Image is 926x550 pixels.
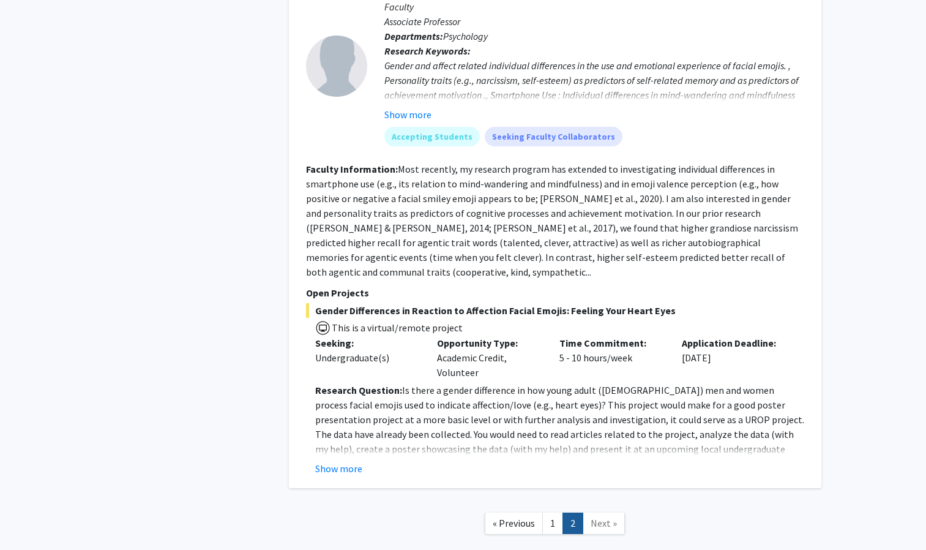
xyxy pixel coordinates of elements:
span: Gender Differences in Reaction to Affection Facial Emojis: Feeling Your Heart Eyes [306,303,804,318]
nav: Page navigation [289,500,821,550]
span: This is a virtual/remote project [330,322,463,334]
p: Seeking: [315,336,419,350]
b: Research Keywords: [384,45,471,57]
div: Academic Credit, Volunteer [428,336,550,380]
a: Previous [485,513,543,534]
p: Open Projects [306,285,804,300]
a: 2 [562,513,583,534]
p: Time Commitment: [559,336,663,350]
p: Opportunity Type: [437,336,541,350]
p: Associate Professor [384,14,804,29]
mat-chip: Accepting Students [384,127,480,146]
fg-read-more: Most recently, my research program has extended to investigating individual differences in smartp... [306,163,798,278]
div: [DATE] [673,336,795,380]
p: Application Deadline: [682,336,786,350]
button: Show more [315,461,362,476]
div: 5 - 10 hours/week [550,336,673,380]
div: Gender and affect related individual differences in the use and emotional experience of facial em... [384,58,804,146]
div: Undergraduate(s) [315,350,419,365]
a: 1 [542,513,563,534]
span: Next » [591,517,617,529]
iframe: Chat [9,495,52,541]
p: Is there a gender difference in how young adult ([DEMOGRAPHIC_DATA]) men and women process facial... [315,383,804,471]
mat-chip: Seeking Faculty Collaborators [485,127,622,146]
strong: Research Question: [315,384,402,396]
a: Next Page [583,513,625,534]
b: Departments: [384,30,443,42]
span: « Previous [493,517,535,529]
span: Psychology [443,30,488,42]
b: Faculty Information: [306,163,398,175]
button: Show more [384,107,431,122]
